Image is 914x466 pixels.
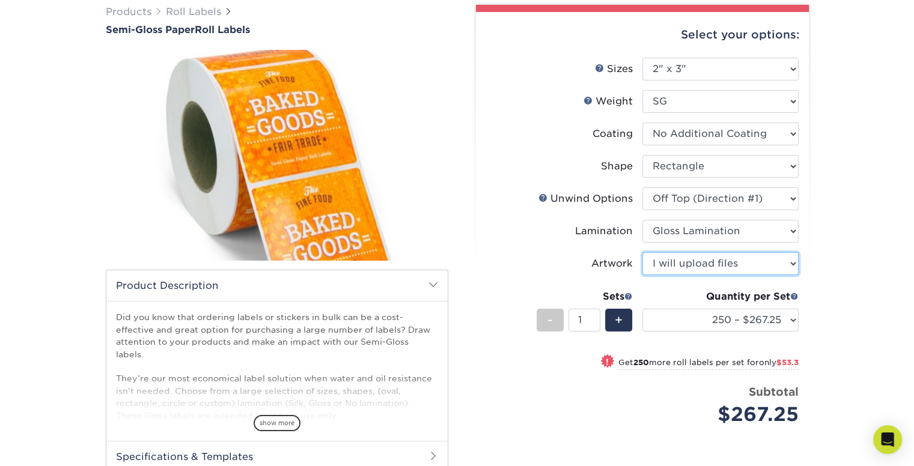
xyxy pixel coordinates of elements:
[642,289,799,304] div: Quantity per Set
[106,24,195,35] span: Semi-Gloss Paper
[583,94,633,109] div: Weight
[254,415,300,431] span: show more
[776,358,799,367] span: $53.3
[106,24,448,35] h1: Roll Labels
[595,62,633,76] div: Sizes
[575,224,633,238] div: Lamination
[166,6,221,17] a: Roll Labels
[615,311,623,329] span: +
[633,358,649,367] strong: 250
[759,358,799,367] span: only
[591,256,633,271] div: Artwork
[651,400,799,429] div: $267.25
[106,6,151,17] a: Products
[618,358,799,370] small: Get more roll labels per set for
[106,270,448,301] h2: Product Description
[593,127,633,141] div: Coating
[749,385,799,398] strong: Subtotal
[547,311,553,329] span: -
[606,356,609,368] span: !
[106,37,448,273] img: Semi-Gloss Paper 01
[538,192,633,206] div: Unwind Options
[106,24,448,35] a: Semi-Gloss PaperRoll Labels
[486,12,799,58] div: Select your options:
[537,289,633,304] div: Sets
[873,425,902,454] div: Open Intercom Messenger
[601,159,633,174] div: Shape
